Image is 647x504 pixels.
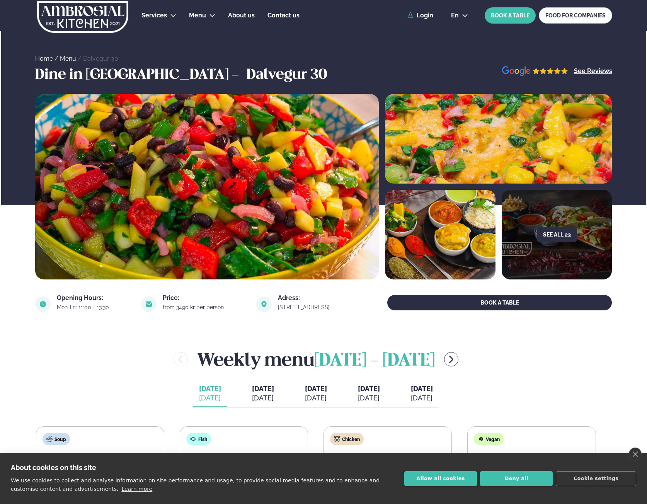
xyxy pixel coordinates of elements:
a: Contact us [267,11,300,20]
button: [DATE] [DATE] [193,381,227,407]
img: Vegan.png [507,451,556,487]
div: [DATE] [358,393,380,403]
button: Deny all [480,471,553,486]
button: menu-btn-left [174,352,188,366]
span: [DATE] [199,384,221,393]
a: link [278,303,353,312]
div: Fish [186,433,211,445]
button: BOOK A TABLE [485,7,536,24]
a: About us [228,11,255,20]
span: [DATE] [252,385,274,393]
button: See all 23 [537,227,577,242]
a: Home [35,55,53,62]
span: Services [141,12,167,19]
strong: About cookies on this site [11,463,96,472]
a: Learn more [121,486,152,492]
img: fish.svg [190,436,196,442]
div: from 3490 kr per person [163,304,247,310]
div: Mon-Fri: 11:00 - 13:30 [57,304,132,310]
button: Cookie settings [556,471,636,486]
span: [DATE] [411,385,433,393]
div: [DATE] [199,393,221,403]
span: About us [228,12,255,19]
img: image alt [35,296,51,312]
img: Chicken-wings-legs.png [363,451,412,488]
img: image alt [385,190,495,279]
button: BOOK A TABLE [387,295,612,310]
div: [DATE] [252,393,274,403]
img: image alt [502,66,568,77]
button: menu-btn-right [444,352,458,366]
a: Dalvegur 30 [83,55,118,62]
div: [DATE] [305,393,327,403]
span: Menu [189,12,206,19]
img: image alt [385,94,612,184]
button: Allow all cookies [404,471,477,486]
div: [DATE] [411,393,433,403]
img: fish.png [219,451,269,501]
span: / [54,55,60,62]
div: Vegan [474,433,504,445]
div: Adress: [278,295,353,301]
img: image alt [35,94,378,279]
a: Services [141,11,167,20]
button: [DATE] [DATE] [352,381,386,407]
div: Price: [163,295,247,301]
a: FOOD FOR COMPANIES [539,7,612,24]
a: See Reviews [574,68,612,74]
p: We use cookies to collect and analyse information on site performance and usage, to provide socia... [11,477,380,492]
img: Soup.png [75,451,125,487]
span: / [78,55,83,62]
span: [DATE] [305,385,327,393]
img: soup.svg [46,436,53,442]
span: [DATE] - [DATE] [314,352,435,369]
a: Menu [189,11,206,20]
a: close [629,448,642,461]
button: [DATE] [DATE] [246,381,280,407]
h2: Weekly menu [197,347,435,372]
div: Chicken [330,433,364,445]
a: Login [407,12,433,19]
div: Soup [43,433,70,445]
h3: Dine in [GEOGRAPHIC_DATA] - [35,66,243,85]
span: en [451,12,459,19]
button: [DATE] [DATE] [405,381,439,407]
img: logo [37,1,129,33]
h3: Dalvegur 30 [247,66,327,85]
img: chicken.svg [334,436,340,442]
a: Menu [60,55,76,62]
img: image alt [256,296,272,312]
img: image alt [141,296,157,312]
span: [DATE] [358,385,380,393]
button: en [445,12,474,19]
div: Opening Hours: [57,295,132,301]
img: Vegan.svg [478,436,484,442]
span: Contact us [267,12,300,19]
button: [DATE] [DATE] [299,381,333,407]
